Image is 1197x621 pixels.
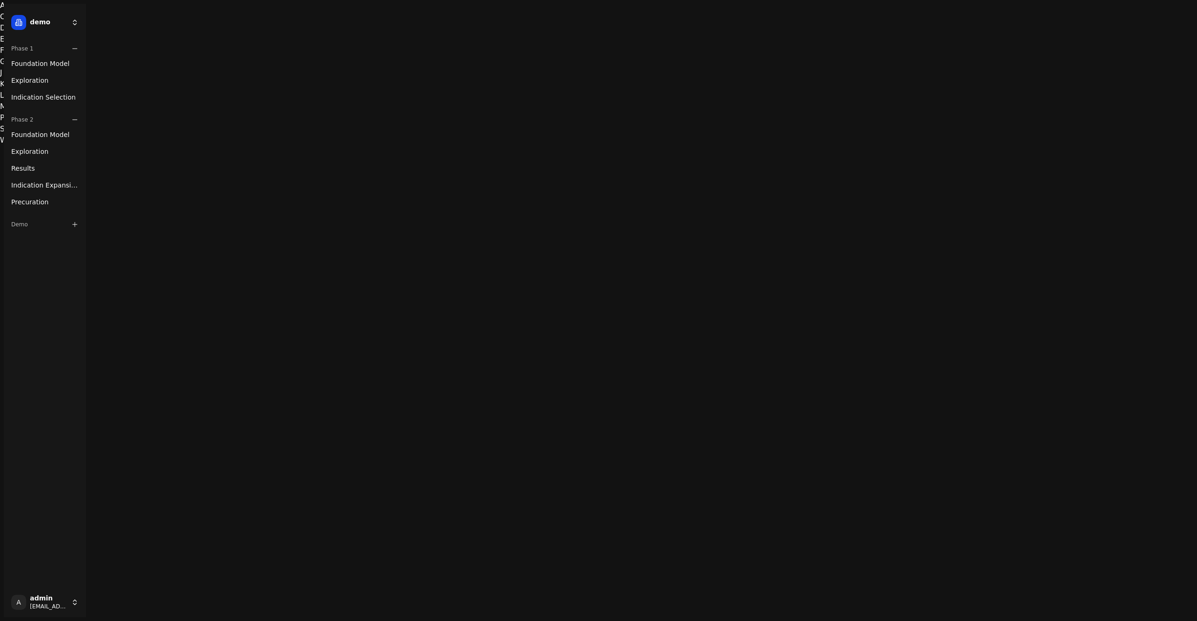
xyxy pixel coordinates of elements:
a: Precuration [7,195,82,209]
span: Precuration [11,197,49,207]
a: Indication Selection [7,90,82,105]
a: Exploration [7,144,82,159]
span: A [11,595,26,610]
span: Foundation Model [11,59,70,68]
span: Indication Expansion [11,181,79,190]
a: Exploration [7,73,82,88]
span: Exploration [11,147,49,156]
div: Phase 1 [7,41,82,56]
a: Foundation Model [7,127,82,142]
button: demo [7,11,82,34]
div: Phase 2 [7,112,82,127]
a: Results [7,161,82,176]
span: Indication Selection [11,93,76,102]
span: Exploration [11,76,49,85]
div: Demo [7,217,82,232]
span: demo [30,18,67,27]
span: [EMAIL_ADDRESS] [30,603,67,610]
a: Indication Expansion [7,178,82,193]
span: Foundation Model [11,130,70,139]
span: Results [11,164,35,173]
a: Foundation Model [7,56,82,71]
button: Aadmin[EMAIL_ADDRESS] [7,591,82,614]
span: admin [30,594,67,603]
